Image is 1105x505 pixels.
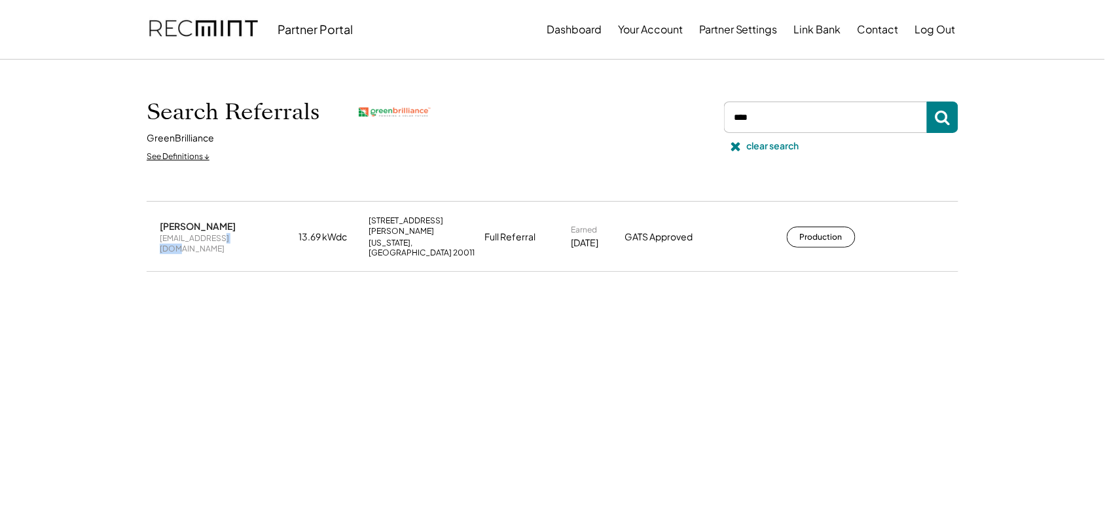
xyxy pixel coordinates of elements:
img: greenbrilliance.png [359,107,431,117]
div: [EMAIL_ADDRESS][DOMAIN_NAME] [160,233,291,253]
img: website_grey.svg [21,34,31,45]
h1: Search Referrals [147,98,319,126]
div: v 4.0.25 [37,21,64,31]
div: See Definitions ↓ [147,151,209,162]
div: Partner Portal [278,22,353,37]
button: Link Bank [794,16,841,43]
div: GATS Approved [625,231,723,244]
div: Keywords by Traffic [145,77,221,86]
div: Earned [571,225,597,235]
div: [STREET_ADDRESS][PERSON_NAME] [369,215,477,236]
img: tab_domain_overview_orange.svg [35,76,46,86]
button: Dashboard [547,16,602,43]
button: Contact [858,16,899,43]
div: Domain: [DOMAIN_NAME] [34,34,144,45]
button: Log Out [915,16,956,43]
img: tab_keywords_by_traffic_grey.svg [130,76,141,86]
div: [US_STATE], [GEOGRAPHIC_DATA] 20011 [369,238,477,258]
div: [PERSON_NAME] [160,220,236,232]
div: GreenBrilliance [147,132,214,145]
div: [DATE] [571,236,598,250]
button: Partner Settings [699,16,778,43]
div: clear search [747,140,799,153]
img: logo_orange.svg [21,21,31,31]
div: Domain Overview [50,77,117,86]
button: Your Account [618,16,683,43]
img: recmint-logotype%403x.png [149,7,258,52]
div: Full Referral [484,231,535,244]
button: Production [787,227,856,248]
div: 13.69 kWdc [299,231,361,244]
